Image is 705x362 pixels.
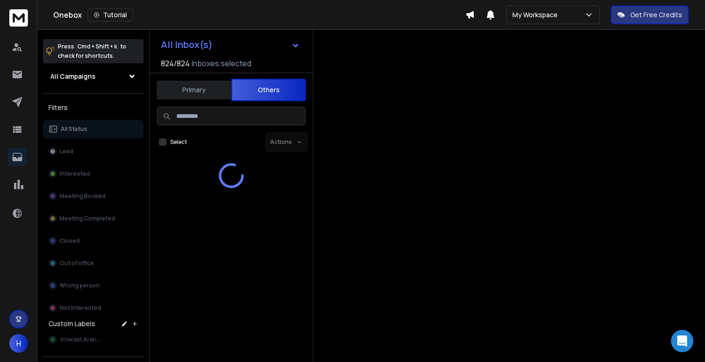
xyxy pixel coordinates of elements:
[192,58,251,69] h3: Inboxes selected
[53,8,465,21] div: Onebox
[9,334,28,353] button: H
[43,101,144,114] h3: Filters
[76,41,118,52] span: Cmd + Shift + k
[50,72,96,81] h1: All Campaigns
[512,10,561,20] p: My Workspace
[671,330,693,352] div: Open Intercom Messenger
[43,67,144,86] button: All Campaigns
[170,138,187,146] label: Select
[231,79,306,101] button: Others
[161,40,213,49] h1: All Inbox(s)
[153,35,307,54] button: All Inbox(s)
[611,6,689,24] button: Get Free Credits
[161,58,190,69] span: 824 / 824
[630,10,682,20] p: Get Free Credits
[48,319,95,328] h3: Custom Labels
[88,8,133,21] button: Tutorial
[157,80,231,100] button: Primary
[58,42,126,61] p: Press to check for shortcuts.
